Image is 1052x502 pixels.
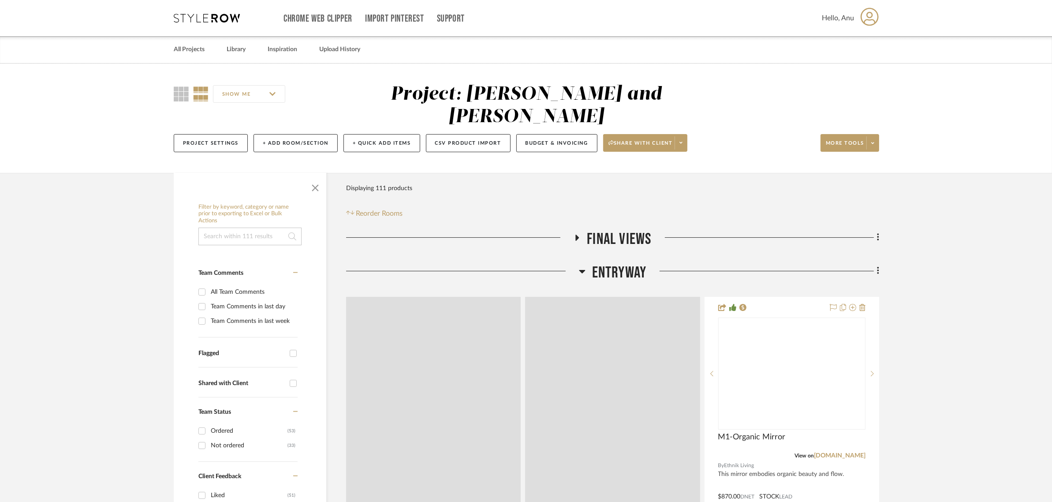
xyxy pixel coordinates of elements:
span: More tools [826,140,864,153]
span: Client Feedback [198,473,241,480]
button: Close [306,177,324,195]
button: More tools [821,134,879,152]
span: Team Comments [198,270,243,276]
div: Team Comments in last day [211,300,295,314]
a: All Projects [174,44,205,56]
div: 0 [719,318,865,429]
a: Library [227,44,246,56]
a: Chrome Web Clipper [284,15,352,22]
span: By [718,461,724,470]
a: Upload History [319,44,360,56]
span: Ethnik Living [724,461,754,470]
button: Reorder Rooms [346,208,403,219]
button: Budget & Invoicing [516,134,597,152]
button: + Add Room/Section [254,134,338,152]
div: Ordered [211,424,287,438]
a: [DOMAIN_NAME] [814,453,865,459]
span: View on [795,453,814,458]
button: Project Settings [174,134,248,152]
div: Team Comments in last week [211,314,295,328]
button: Share with client [603,134,688,152]
span: Entryway [592,263,647,282]
span: Final Views [587,230,651,249]
div: Flagged [198,350,285,357]
a: Support [437,15,465,22]
div: Not ordered [211,438,287,453]
h6: Filter by keyword, category or name prior to exporting to Excel or Bulk Actions [198,204,302,225]
span: Team Status [198,409,231,415]
div: (53) [287,424,295,438]
div: Project: [PERSON_NAME] and [PERSON_NAME] [391,85,662,126]
div: All Team Comments [211,285,295,299]
span: M1-Organic Mirror [718,432,786,442]
input: Search within 111 results [198,228,302,245]
a: Import Pinterest [365,15,424,22]
div: Displaying 111 products [346,180,412,197]
span: Hello, Anu [822,13,854,23]
span: Share with client [608,140,673,153]
button: + Quick Add Items [343,134,420,152]
button: CSV Product Import [426,134,511,152]
div: (33) [287,438,295,453]
span: Reorder Rooms [356,208,403,219]
a: Inspiration [268,44,297,56]
div: Shared with Client [198,380,285,387]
